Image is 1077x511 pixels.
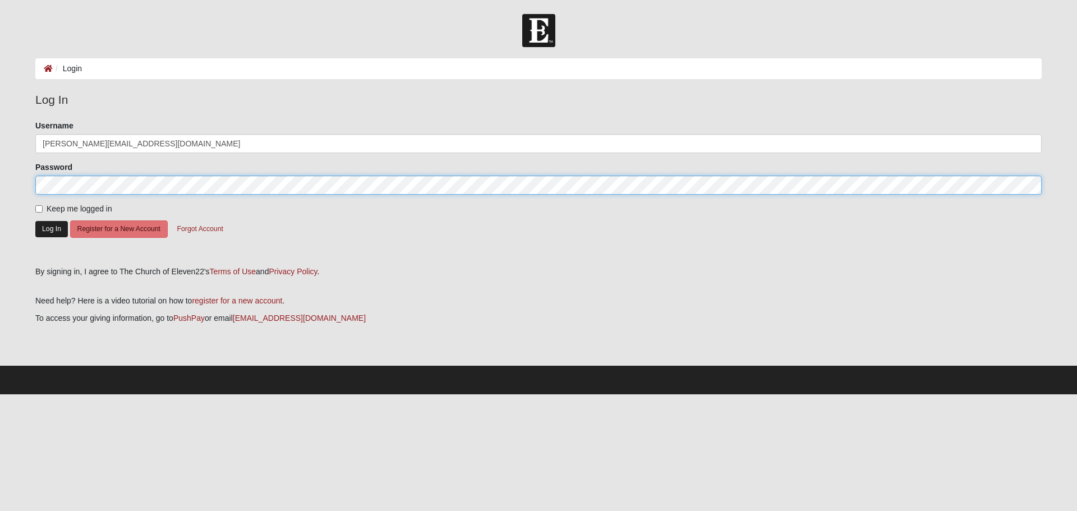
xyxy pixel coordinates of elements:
a: PushPay [173,314,205,323]
div: By signing in, I agree to The Church of Eleven22's and . [35,266,1042,278]
label: Username [35,120,73,131]
button: Log In [35,221,68,237]
legend: Log In [35,91,1042,109]
a: [EMAIL_ADDRESS][DOMAIN_NAME] [233,314,366,323]
button: Forgot Account [170,220,231,238]
input: Keep me logged in [35,205,43,213]
a: Privacy Policy [269,267,317,276]
button: Register for a New Account [70,220,168,238]
p: Need help? Here is a video tutorial on how to . [35,295,1042,307]
li: Login [53,63,82,75]
p: To access your giving information, go to or email [35,312,1042,324]
label: Password [35,162,72,173]
a: Terms of Use [210,267,256,276]
span: Keep me logged in [47,204,112,213]
a: register for a new account [192,296,282,305]
img: Church of Eleven22 Logo [522,14,555,47]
